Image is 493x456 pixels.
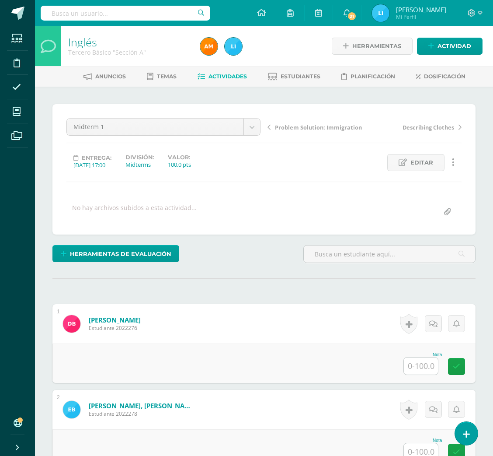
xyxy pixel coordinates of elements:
a: Herramientas [332,38,413,55]
a: Planificación [341,70,395,84]
span: Estudiante 2022278 [89,410,194,417]
span: Editar [410,154,433,171]
div: No hay archivos subidos a esta actividad... [72,203,197,221]
label: División: [125,154,154,161]
span: 21 [347,11,357,21]
label: Valor: [168,154,191,161]
img: f8560f84be0fb137d49a2f9323ee8a27.png [225,38,242,55]
span: Describing Clothes [403,123,454,131]
a: Inglés [68,35,97,49]
span: Anuncios [95,73,126,80]
img: 19c3fd28bc68a3ecd6e2ee5cfbd7fe0e.png [63,315,80,333]
a: [PERSON_NAME] [89,316,141,324]
a: Dosificación [416,70,465,84]
span: Entrega: [82,154,111,161]
a: Problem Solution: Immigration [267,123,365,131]
span: Herramientas [352,38,401,54]
span: Herramientas de evaluación [70,246,171,262]
img: 6531f5a821a31dce21a4353d98a8f1e5.png [200,38,218,55]
img: 0ed109ca12d1264537df69ef7edd7325.png [63,401,80,418]
span: Mi Perfil [396,13,446,21]
div: Tercero Básico 'Sección A' [68,48,190,56]
a: Estudiantes [268,70,320,84]
div: [DATE] 17:00 [73,161,111,169]
a: [PERSON_NAME], [PERSON_NAME] [89,401,194,410]
a: Temas [147,70,177,84]
span: Dosificación [424,73,465,80]
span: Planificación [351,73,395,80]
a: Herramientas de evaluación [52,245,179,262]
div: Midterms [125,161,154,168]
span: Actividades [208,73,247,80]
h1: Inglés [68,36,190,48]
div: Nota [403,438,442,443]
a: Describing Clothes [365,123,462,131]
div: Nota [403,352,442,357]
a: Anuncios [83,70,126,84]
img: f8560f84be0fb137d49a2f9323ee8a27.png [372,4,389,22]
span: Estudiante 2022276 [89,324,141,332]
input: 0-100.0 [404,358,438,375]
span: Estudiantes [281,73,320,80]
a: Actividad [417,38,483,55]
span: [PERSON_NAME] [396,5,446,14]
span: Temas [157,73,177,80]
a: Actividades [198,70,247,84]
input: Busca un usuario... [41,6,210,21]
div: 100.0 pts [168,161,191,168]
input: Busca un estudiante aquí... [304,246,475,263]
span: Midterm 1 [73,119,237,135]
span: Problem Solution: Immigration [275,123,362,131]
span: Actividad [437,38,471,54]
a: Midterm 1 [67,119,260,135]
